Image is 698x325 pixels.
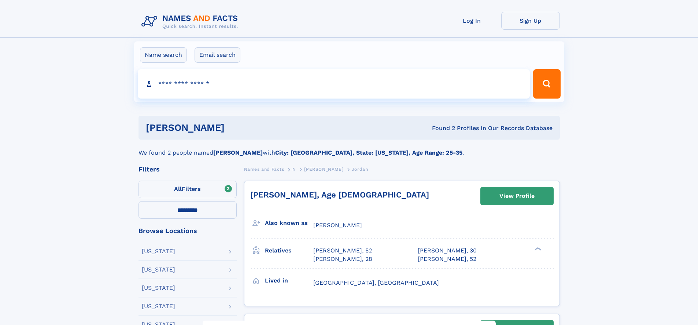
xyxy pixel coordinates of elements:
[142,248,175,254] div: [US_STATE]
[142,267,175,273] div: [US_STATE]
[139,228,237,234] div: Browse Locations
[265,244,313,257] h3: Relatives
[501,12,560,30] a: Sign Up
[146,123,328,132] h1: [PERSON_NAME]
[174,185,182,192] span: All
[304,165,343,174] a: [PERSON_NAME]
[352,167,368,172] span: Jordan
[304,167,343,172] span: [PERSON_NAME]
[418,255,476,263] a: [PERSON_NAME], 52
[533,247,542,251] div: ❯
[140,47,187,63] label: Name search
[265,274,313,287] h3: Lived in
[139,181,237,198] label: Filters
[139,140,560,157] div: We found 2 people named with .
[292,165,296,174] a: N
[313,279,439,286] span: [GEOGRAPHIC_DATA], [GEOGRAPHIC_DATA]
[313,222,362,229] span: [PERSON_NAME]
[139,12,244,32] img: Logo Names and Facts
[328,124,553,132] div: Found 2 Profiles In Our Records Database
[275,149,462,156] b: City: [GEOGRAPHIC_DATA], State: [US_STATE], Age Range: 25-35
[138,69,530,99] input: search input
[213,149,263,156] b: [PERSON_NAME]
[292,167,296,172] span: N
[142,303,175,309] div: [US_STATE]
[499,188,535,204] div: View Profile
[139,166,237,173] div: Filters
[481,187,553,205] a: View Profile
[250,190,429,199] a: [PERSON_NAME], Age [DEMOGRAPHIC_DATA]
[313,247,372,255] a: [PERSON_NAME], 52
[265,217,313,229] h3: Also known as
[418,247,477,255] a: [PERSON_NAME], 30
[533,69,560,99] button: Search Button
[244,165,284,174] a: Names and Facts
[443,12,501,30] a: Log In
[142,285,175,291] div: [US_STATE]
[195,47,240,63] label: Email search
[313,255,372,263] a: [PERSON_NAME], 28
